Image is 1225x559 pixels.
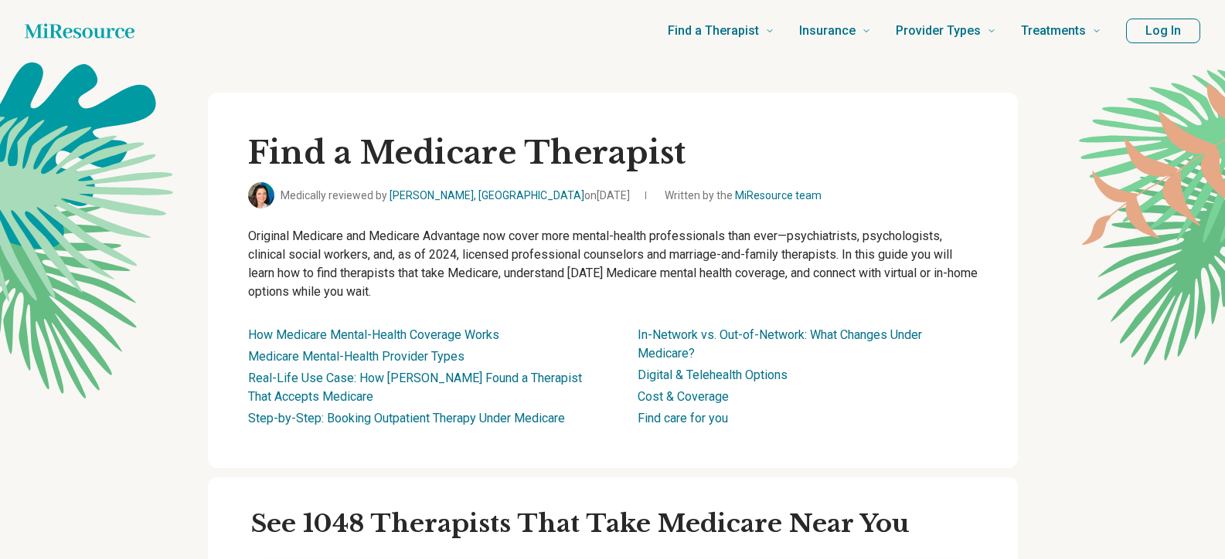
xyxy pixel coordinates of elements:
[25,15,134,46] a: Home page
[638,411,728,425] a: Find care for you
[1021,20,1086,42] span: Treatments
[735,189,822,202] a: MiResource team
[638,389,729,404] a: Cost & Coverage
[1126,19,1200,43] button: Log In
[584,189,630,202] span: on [DATE]
[248,327,499,342] a: How Medicare Mental-Health Coverage Works
[638,327,922,361] a: In-Network vs. Out-of-Network: What Changes Under Medicare?
[390,189,584,202] a: [PERSON_NAME], [GEOGRAPHIC_DATA]
[281,188,630,204] span: Medically reviewed by
[248,371,582,404] a: Real-Life Use Case: How [PERSON_NAME] Found a Therapist That Accepts Medicare
[248,411,565,425] a: Step-by-Step: Booking Outpatient Therapy Under Medicare
[665,188,822,204] span: Written by the
[668,20,759,42] span: Find a Therapist
[638,368,788,382] a: Digital & Telehealth Options
[896,20,981,42] span: Provider Types
[248,349,464,364] a: Medicare Mental-Health Provider Types
[251,508,999,540] h2: See 1048 Therapists That Take Medicare Near You
[248,133,978,173] h1: Find a Medicare Therapist
[799,20,856,42] span: Insurance
[248,227,978,301] p: Original Medicare and Medicare Advantage now cover more mental-health professionals than ever—psy...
